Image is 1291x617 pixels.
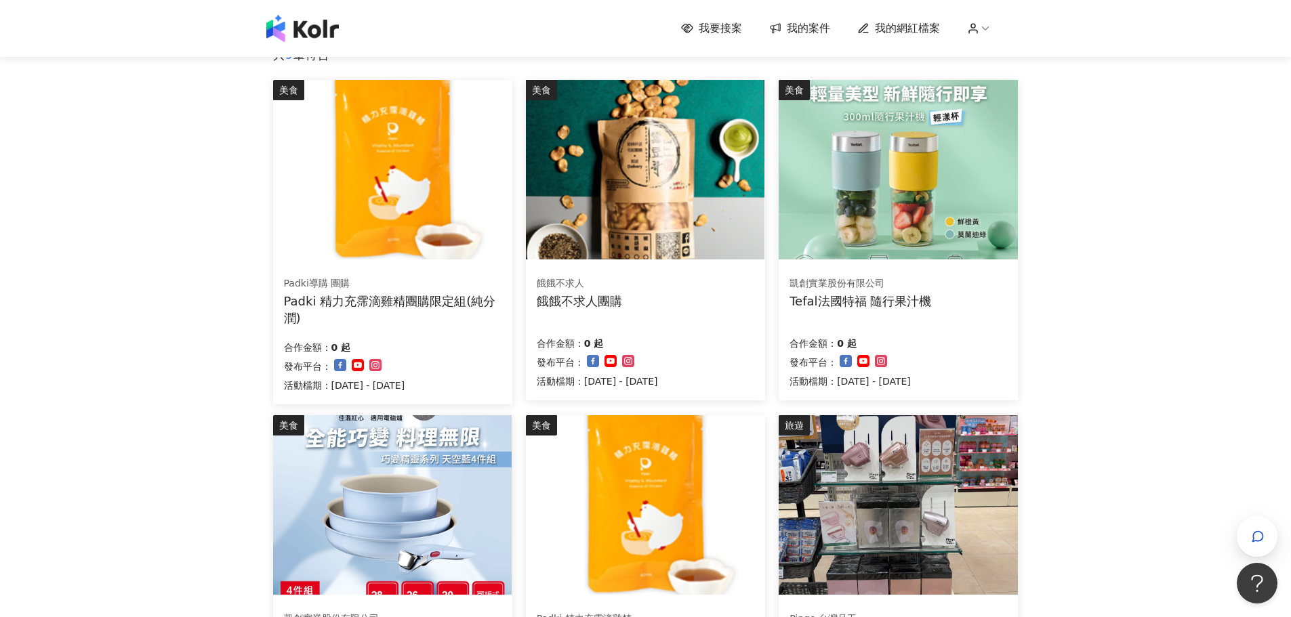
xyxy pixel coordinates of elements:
[537,354,584,370] p: 發布平台：
[857,21,940,36] a: 我的網紅檔案
[537,277,622,291] div: 餓餓不求人
[779,415,810,435] div: 旅遊
[537,373,658,389] p: 活動檔期：[DATE] - [DATE]
[537,335,584,352] p: 合作金額：
[537,293,622,310] div: 餓餓不求人團購
[681,21,742,36] a: 我要接案
[284,377,405,393] p: 活動檔期：[DATE] - [DATE]
[769,21,830,36] a: 我的案件
[273,80,304,100] div: 美食
[266,15,339,42] img: logo
[790,335,837,352] p: 合作金額：
[584,335,604,352] p: 0 起
[526,415,557,435] div: 美食
[790,277,931,291] div: 凱創實業股份有限公司
[699,21,742,36] span: 我要接案
[875,21,940,36] span: 我的網紅檔案
[526,415,764,595] img: Padki 精力充霈滴雞精(團購限定組)
[790,373,911,389] p: 活動檔期：[DATE] - [DATE]
[284,277,501,291] div: Padki導購 團購
[284,293,501,326] div: Padki 精力充霈滴雞精團購限定組(純分潤)
[790,293,931,310] div: Tefal法國特福 隨行果汁機
[1237,563,1277,603] iframe: Help Scout Beacon - Open
[273,415,304,435] div: 美食
[273,80,512,259] img: Padki 精力充霈滴雞精(團購限定組)
[331,339,351,356] p: 0 起
[779,415,1017,595] img: Pingo 台灣品工 TRAVEL Qmini 2.0奈米負離子極輕吹風機
[837,335,857,352] p: 0 起
[779,80,810,100] div: 美食
[790,354,837,370] p: 發布平台：
[779,80,1017,259] img: Tefal法國特福 隨行果汁機開團
[284,339,331,356] p: 合作金額：
[787,21,830,36] span: 我的案件
[284,358,331,375] p: 發布平台：
[526,80,557,100] div: 美食
[273,415,512,595] img: Tefal法國特福 巧變精靈系列不沾鍋4件組 開團
[526,80,764,259] img: 餓餓不求人系列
